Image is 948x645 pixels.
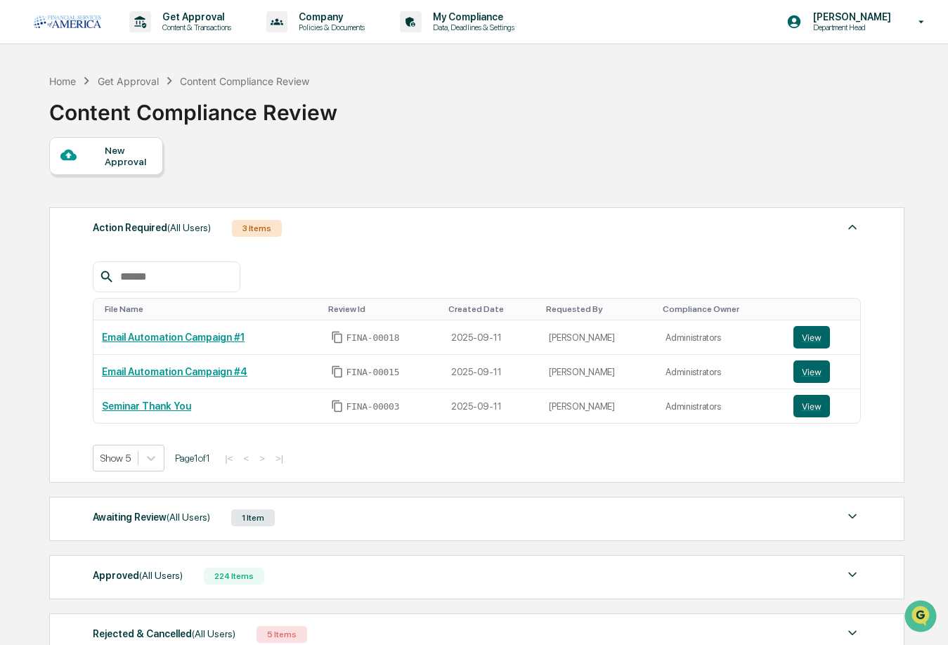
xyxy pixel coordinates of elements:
div: Toggle SortBy [796,304,855,314]
span: Copy Id [331,331,344,344]
td: [PERSON_NAME] [540,389,657,423]
div: Action Required [93,219,211,237]
span: (All Users) [192,628,235,639]
p: Company [287,11,372,22]
p: Data, Deadlines & Settings [422,22,521,32]
span: (All Users) [139,570,183,581]
td: Administrators [657,389,785,423]
button: Start new chat [239,112,256,129]
p: Department Head [802,22,898,32]
img: caret [844,566,861,583]
div: Awaiting Review [93,508,210,526]
span: (All Users) [167,222,211,233]
span: FINA-00015 [346,367,400,378]
td: [PERSON_NAME] [540,320,657,355]
div: Approved [93,566,183,585]
p: Get Approval [151,11,238,22]
span: FINA-00003 [346,401,400,412]
button: < [239,452,253,464]
td: 2025-09-11 [443,389,540,423]
p: How can we help? [14,30,256,52]
div: Start new chat [48,107,230,122]
div: 224 Items [204,568,264,585]
button: View [793,395,830,417]
a: View [793,326,852,348]
span: FINA-00018 [346,332,400,344]
a: Email Automation Campaign #4 [102,366,247,377]
td: Administrators [657,320,785,355]
img: logo [34,15,101,28]
button: View [793,326,830,348]
img: caret [844,625,861,641]
a: Seminar Thank You [102,400,191,412]
td: [PERSON_NAME] [540,355,657,389]
span: Page 1 of 1 [175,452,210,464]
span: Data Lookup [28,204,89,218]
button: View [793,360,830,383]
div: 1 Item [231,509,275,526]
div: Get Approval [98,75,159,87]
td: 2025-09-11 [443,355,540,389]
button: |< [221,452,237,464]
span: (All Users) [167,512,210,523]
p: My Compliance [422,11,521,22]
span: Copy Id [331,400,344,412]
div: 3 Items [232,220,282,237]
img: caret [844,508,861,525]
button: >| [271,452,287,464]
span: Copy Id [331,365,344,378]
td: Administrators [657,355,785,389]
div: 5 Items [257,626,307,643]
div: Toggle SortBy [663,304,779,314]
a: View [793,395,852,417]
div: New Approval [105,145,152,167]
p: Content & Transactions [151,22,238,32]
div: 🔎 [14,205,25,216]
iframe: Open customer support [903,599,941,637]
div: Toggle SortBy [328,304,437,314]
div: Toggle SortBy [105,304,316,314]
img: 1746055101610-c473b297-6a78-478c-a979-82029cc54cd1 [14,107,39,133]
span: Preclearance [28,177,91,191]
a: Powered byPylon [99,237,170,249]
a: 🖐️Preclearance [8,171,96,197]
a: 🗄️Attestations [96,171,180,197]
button: > [255,452,269,464]
div: 🖐️ [14,178,25,190]
div: We're available if you need us! [48,122,178,133]
p: Policies & Documents [287,22,372,32]
span: Attestations [116,177,174,191]
p: [PERSON_NAME] [802,11,898,22]
a: 🔎Data Lookup [8,198,94,223]
a: Email Automation Campaign #1 [102,332,245,343]
div: Rejected & Cancelled [93,625,235,643]
div: Home [49,75,76,87]
div: Content Compliance Review [49,89,337,125]
img: caret [844,219,861,235]
span: Pylon [140,238,170,249]
div: Content Compliance Review [180,75,309,87]
div: 🗄️ [102,178,113,190]
div: Toggle SortBy [546,304,651,314]
td: 2025-09-11 [443,320,540,355]
a: View [793,360,852,383]
div: Toggle SortBy [448,304,535,314]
